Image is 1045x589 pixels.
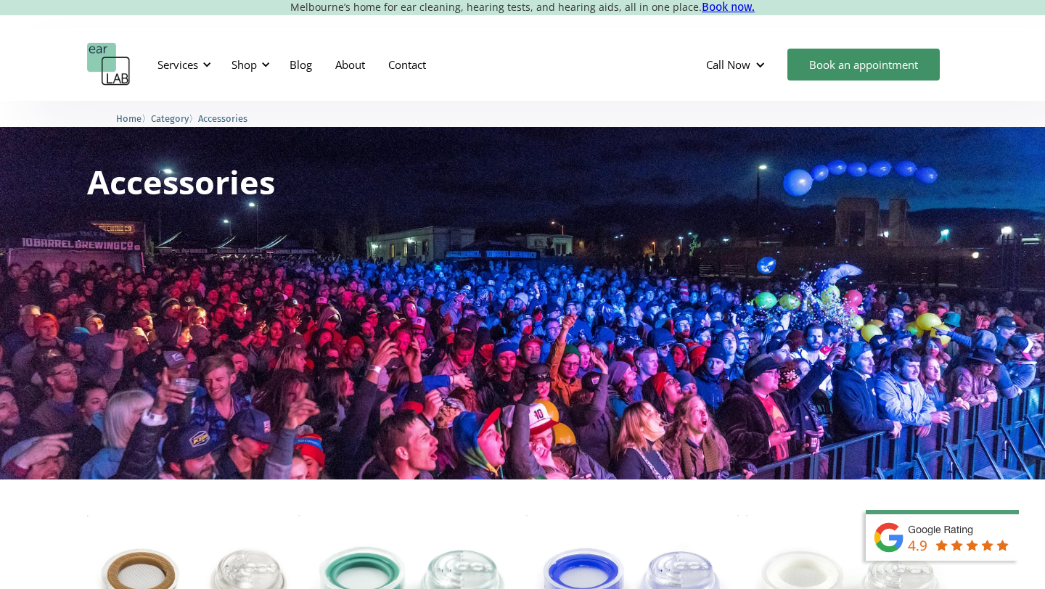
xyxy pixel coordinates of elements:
div: Call Now [706,57,750,72]
div: Shop [231,57,257,72]
span: Home [116,113,142,124]
span: Accessories [198,113,247,124]
span: Category [151,113,189,124]
h1: Accessories [87,165,275,198]
li: 〉 [151,111,198,126]
div: Services [157,57,198,72]
a: Contact [377,44,438,86]
a: home [87,43,131,86]
li: 〉 [116,111,151,126]
a: Accessories [198,111,247,125]
a: Home [116,111,142,125]
a: Blog [278,44,324,86]
div: Shop [223,43,274,86]
div: Services [149,43,216,86]
a: About [324,44,377,86]
a: Book an appointment [787,49,940,81]
div: Call Now [694,43,780,86]
a: Category [151,111,189,125]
